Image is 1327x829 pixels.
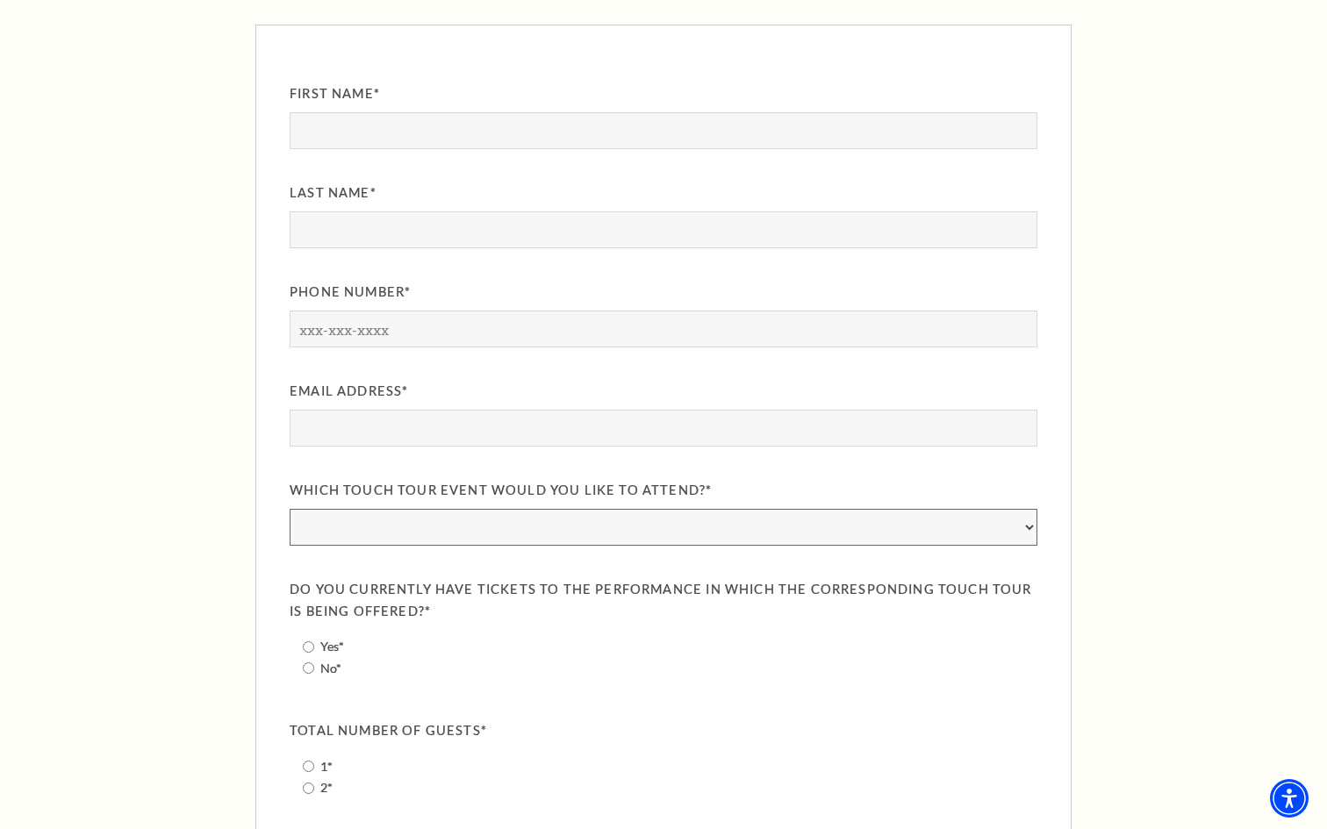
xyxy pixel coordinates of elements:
label: Do you currently have tickets to the performance in which the corresponding touch tour is being o... [290,579,1037,623]
label: Last Name [290,182,1037,204]
label: 2 [320,780,333,795]
label: 1 [320,759,333,774]
label: No [320,661,341,675]
label: Phone Number [290,282,1037,304]
label: First Name [290,83,1037,105]
label: Yes [320,639,344,654]
label: Total Number of Guests [290,720,1037,742]
label: Email Address [290,381,1037,403]
input: xxx-xxx-xxxx [290,311,1037,347]
label: Which Touch Tour event would you like to attend? [290,480,1037,502]
div: Accessibility Menu [1270,779,1309,818]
